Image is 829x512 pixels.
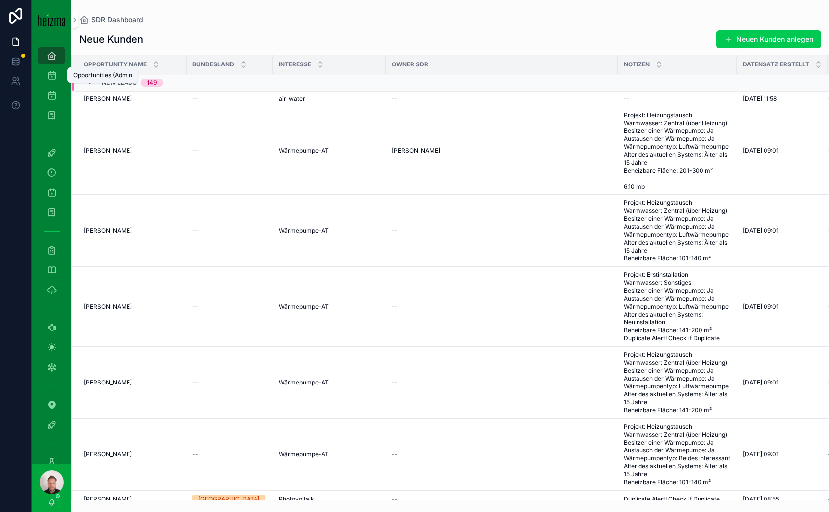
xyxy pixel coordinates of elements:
span: air_water [279,95,305,103]
div: 149 [147,79,157,87]
span: [PERSON_NAME] [84,303,132,311]
span: Owner SDR [392,61,428,68]
span: [DATE] 08:55 [743,495,779,503]
span: -- [392,495,398,503]
button: Neuen Kunden anlegen [716,30,821,48]
span: Wärmepumpe-AT [279,227,329,235]
span: Wärmepumpe-AT [279,450,329,458]
a: Projekt: Erstinstallation Warmwasser: Sonstiges Besitzer einer Wärmepumpe: Ja Austausch der Wärme... [624,271,731,342]
span: [PERSON_NAME] [84,450,132,458]
span: -- [392,95,398,103]
a: [PERSON_NAME] [84,227,181,235]
span: Wärmepumpe-AT [279,147,329,155]
span: Duplicate Alert! Check if Duplicate [624,495,720,503]
div: [GEOGRAPHIC_DATA] [198,495,259,504]
span: -- [192,303,198,311]
span: [PERSON_NAME] [392,147,440,155]
a: Projekt: Heizungstausch Warmwasser: Zentral (über Heizung) Besitzer einer Wärmepumpe: Ja Austausc... [624,423,731,486]
span: [DATE] 09:01 [743,227,779,235]
span: -- [624,95,630,103]
a: Wärmepumpe-AT [279,227,380,235]
span: Datensatz erstellt [743,61,809,68]
span: Interesse [279,61,311,68]
span: -- [192,227,198,235]
a: [PERSON_NAME] [84,379,181,386]
a: Duplicate Alert! Check if Duplicate [624,495,731,503]
a: -- [192,450,267,458]
a: [GEOGRAPHIC_DATA] [192,495,267,504]
span: [PERSON_NAME] [84,227,132,235]
span: [PERSON_NAME] [84,147,132,155]
div: scrollable content [32,40,71,464]
a: -- [392,303,612,311]
a: Photovoltaik [279,495,380,503]
span: [DATE] 09:01 [743,379,779,386]
h1: Neue Kunden [79,32,143,46]
span: -- [392,227,398,235]
span: [DATE] 09:01 [743,450,779,458]
a: -- [392,379,612,386]
span: [PERSON_NAME] [84,495,132,503]
span: Wärmepumpe-AT [279,379,329,386]
a: [DATE] 09:01 [743,227,822,235]
a: Wärmepumpe-AT [279,147,380,155]
a: -- [192,227,267,235]
span: Notizen [624,61,650,68]
span: [PERSON_NAME] [84,379,132,386]
span: -- [392,450,398,458]
span: Bundesland [192,61,234,68]
a: [PERSON_NAME] [84,450,181,458]
span: SDR Dashboard [91,15,143,25]
a: -- [624,95,731,103]
span: Wärmepumpe-AT [279,303,329,311]
img: App logo [38,13,65,26]
a: [DATE] 09:01 [743,450,822,458]
a: SDR Dashboard [79,15,143,25]
a: [PERSON_NAME] [84,147,181,155]
a: [PERSON_NAME] [84,495,181,503]
span: -- [192,95,198,103]
a: Projekt: Heizungstausch Warmwasser: Zentral (über Heizung) Besitzer einer Wärmepumpe: Ja Austausc... [624,199,731,262]
a: Wärmepumpe-AT [279,303,380,311]
span: [DATE] 09:01 [743,303,779,311]
span: Photovoltaik [279,495,314,503]
span: -- [192,450,198,458]
span: -- [192,379,198,386]
span: [PERSON_NAME] [84,95,132,103]
a: [DATE] 08:55 [743,495,822,503]
span: [DATE] 09:01 [743,147,779,155]
a: -- [192,95,267,103]
span: Opportunity Name [84,61,147,68]
a: -- [392,495,612,503]
a: -- [392,227,612,235]
div: Opportunities (Admin [73,71,132,79]
a: -- [192,303,267,311]
span: -- [392,303,398,311]
a: Wärmepumpe-AT [279,379,380,386]
a: [PERSON_NAME] [84,303,181,311]
a: Projekt: Heizungstausch Warmwasser: Zentral (über Heizung) Besitzer einer Wärmepumpe: Ja Austausc... [624,111,731,191]
a: Projekt: Heizungstausch Warmwasser: Zentral (über Heizung) Besitzer einer Wärmepumpe: Ja Austausc... [624,351,731,414]
a: [PERSON_NAME] [84,95,181,103]
a: -- [192,379,267,386]
a: [PERSON_NAME] [392,147,612,155]
a: [DATE] 09:01 [743,147,822,155]
a: [DATE] 09:01 [743,303,822,311]
a: -- [392,450,612,458]
a: [DATE] 11:58 [743,95,822,103]
a: -- [192,147,267,155]
a: -- [392,95,612,103]
a: air_water [279,95,380,103]
span: -- [392,379,398,386]
a: [DATE] 09:01 [743,379,822,386]
a: Wärmepumpe-AT [279,450,380,458]
span: [DATE] 11:58 [743,95,777,103]
span: -- [192,147,198,155]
